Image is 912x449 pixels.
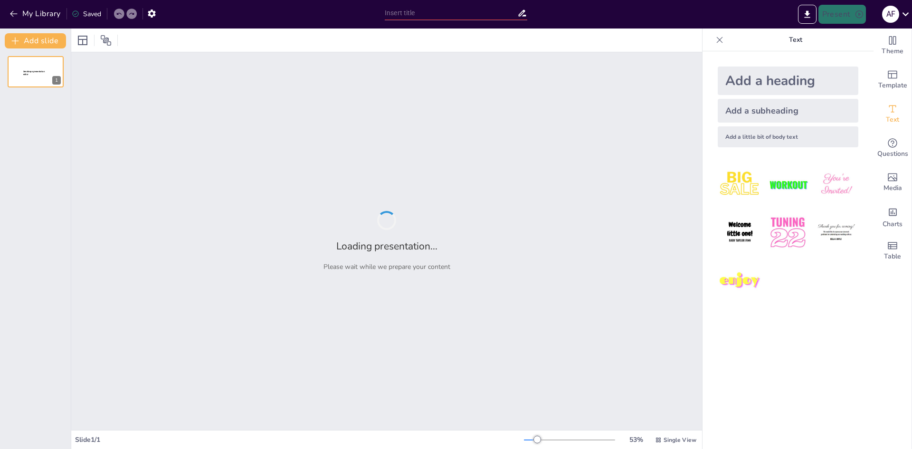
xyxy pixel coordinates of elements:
img: 7.jpeg [718,259,762,303]
div: A F [882,6,899,23]
span: Template [878,80,907,91]
span: Text [886,115,899,125]
span: Theme [882,46,903,57]
button: My Library [7,6,65,21]
span: Table [884,251,901,262]
p: Please wait while we prepare your content [323,262,450,271]
span: Media [883,183,902,193]
p: Text [727,29,864,51]
button: Add slide [5,33,66,48]
div: Add a heading [718,67,858,95]
button: Export to PowerPoint [798,5,817,24]
div: Add a table [874,234,912,268]
div: 1 [52,76,61,85]
div: Saved [72,10,101,19]
img: 5.jpeg [766,210,810,255]
div: 1 [8,56,64,87]
img: 6.jpeg [814,210,858,255]
img: 2.jpeg [766,162,810,207]
div: Add a little bit of body text [718,126,858,147]
img: 4.jpeg [718,210,762,255]
input: Insert title [385,6,517,20]
div: Add a subheading [718,99,858,123]
button: A F [882,5,899,24]
div: Get real-time input from your audience [874,131,912,165]
img: 1.jpeg [718,162,762,207]
span: Position [100,35,112,46]
span: Questions [877,149,908,159]
div: 53 % [625,435,647,444]
div: Add charts and graphs [874,200,912,234]
button: Present [818,5,866,24]
div: Slide 1 / 1 [75,435,524,444]
div: Add images, graphics, shapes or video [874,165,912,200]
div: Add ready made slides [874,63,912,97]
h2: Loading presentation... [336,239,437,253]
div: Layout [75,33,90,48]
div: Change the overall theme [874,29,912,63]
div: Add text boxes [874,97,912,131]
span: Single View [664,436,696,444]
span: Charts [883,219,902,229]
span: Sendsteps presentation editor [23,70,45,76]
img: 3.jpeg [814,162,858,207]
